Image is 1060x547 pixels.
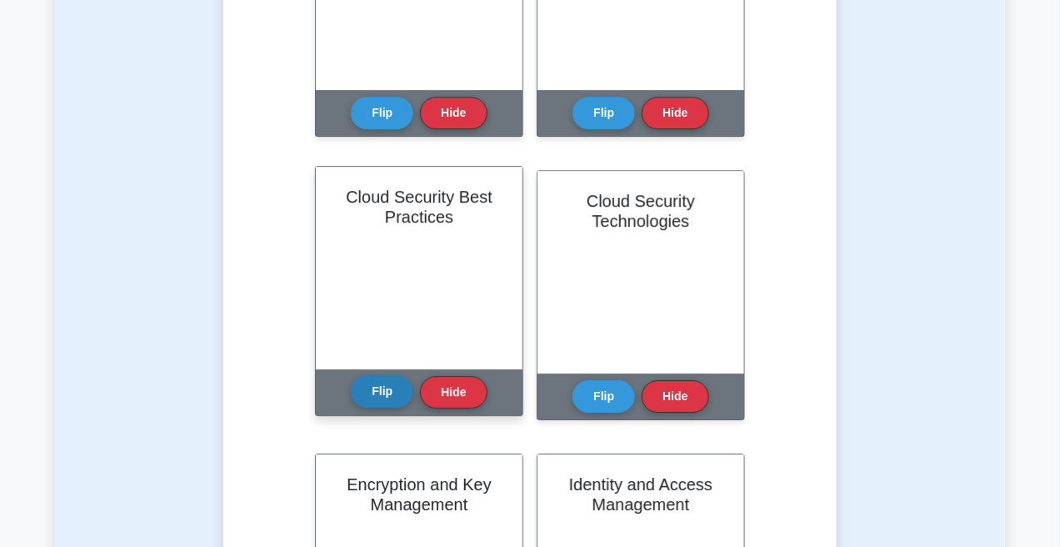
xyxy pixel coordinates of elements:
h2: Encryption and Key Management [336,474,502,514]
button: Flip [572,97,635,129]
button: Flip [572,380,635,413]
button: Flip [351,97,413,129]
button: Hide [420,376,487,409]
h2: Identity and Access Management [557,474,724,514]
button: Flip [351,375,413,408]
h2: Cloud Security Technologies [557,191,724,231]
button: Hide [642,97,708,129]
button: Hide [642,380,708,413]
button: Hide [420,97,487,129]
h2: Cloud Security Best Practices [336,187,502,227]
